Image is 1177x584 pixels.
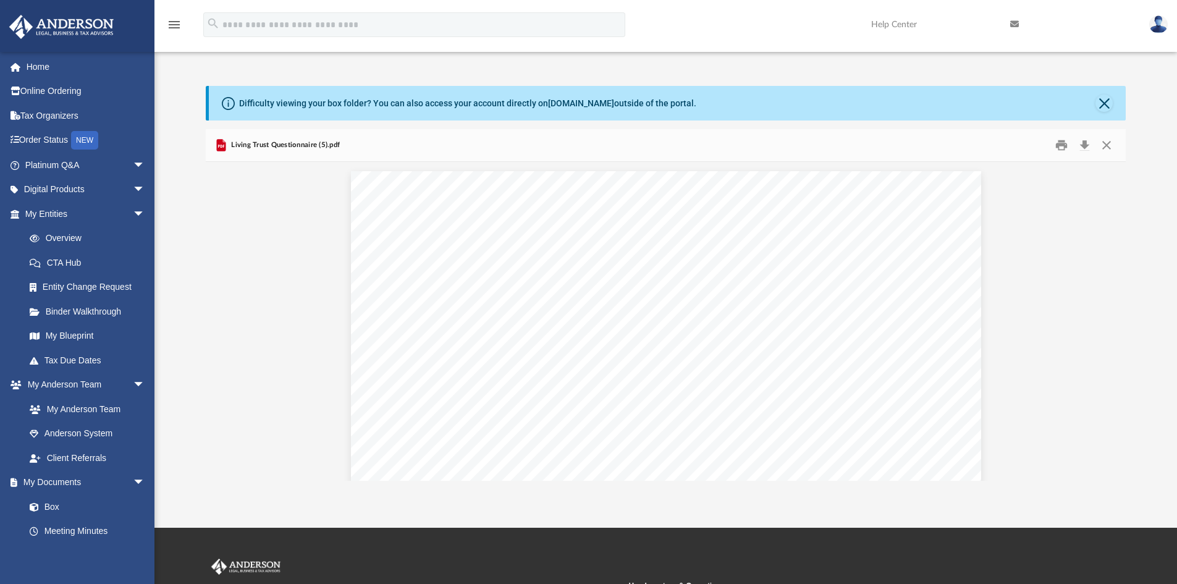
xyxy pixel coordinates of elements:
a: My Anderson Teamarrow_drop_down [9,373,158,397]
div: NEW [71,131,98,150]
a: My Entitiesarrow_drop_down [9,201,164,226]
div: Document Viewer [206,162,1126,481]
a: [DOMAIN_NAME] [548,98,614,108]
button: Close [1095,95,1113,112]
span: arrow_drop_down [133,153,158,178]
button: Close [1095,136,1118,155]
div: Difficulty viewing your box folder? You can also access your account directly on outside of the p... [239,97,696,110]
button: Download [1073,136,1095,155]
span: arrow_drop_down [133,201,158,227]
a: menu [167,23,182,32]
a: Entity Change Request [17,275,164,300]
a: Anderson System [17,421,158,446]
img: Anderson Advisors Platinum Portal [6,15,117,39]
a: My Anderson Team [17,397,151,421]
img: Anderson Advisors Platinum Portal [209,559,283,575]
i: menu [167,17,182,32]
a: Digital Productsarrow_drop_down [9,177,164,202]
span: arrow_drop_down [133,470,158,496]
button: Print [1049,136,1074,155]
span: arrow_drop_down [133,373,158,398]
a: CTA Hub [17,250,164,275]
a: My Blueprint [17,324,158,349]
a: Tax Organizers [9,103,164,128]
i: search [206,17,220,30]
a: Binder Walkthrough [17,299,164,324]
span: Living Trust Questionnaire (5).pdf [229,140,340,151]
a: Tax Due Dates [17,348,164,373]
a: Order StatusNEW [9,128,164,153]
div: File preview [206,162,1126,481]
a: My Documentsarrow_drop_down [9,470,158,495]
img: User Pic [1149,15,1168,33]
a: Overview [17,226,164,251]
a: Meeting Minutes [17,519,158,544]
div: Preview [206,129,1126,481]
span: arrow_drop_down [133,177,158,203]
a: Client Referrals [17,446,158,470]
a: Online Ordering [9,79,164,104]
a: Box [17,494,151,519]
a: Home [9,54,164,79]
a: Platinum Q&Aarrow_drop_down [9,153,164,177]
